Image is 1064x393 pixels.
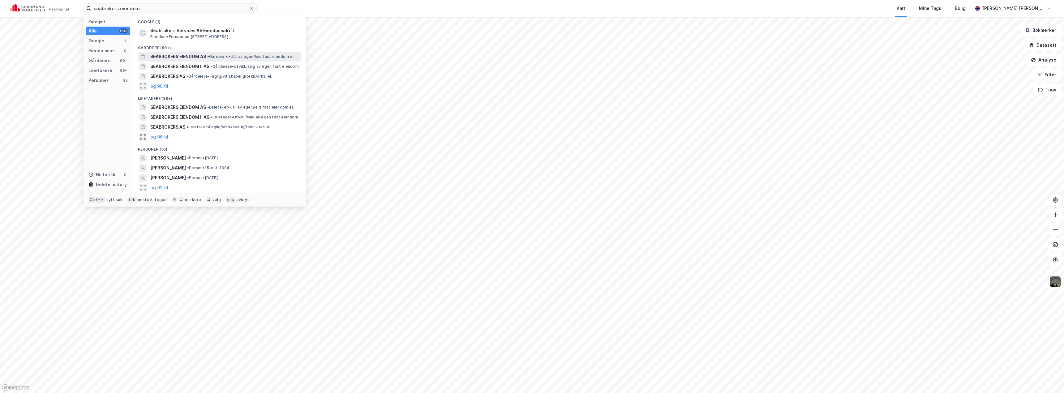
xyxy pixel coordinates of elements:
div: Historikk [88,171,115,178]
span: SEABROKERS EIENDOM II AS [150,63,209,70]
a: Mapbox homepage [2,384,29,391]
iframe: Chat Widget [1033,363,1064,393]
div: 99+ [119,28,128,33]
span: Leietaker • Utvikl./salg av egen fast eiendom [211,115,298,120]
div: 99+ [119,68,128,73]
div: Alle [88,27,97,35]
span: Gårdeiere • Utl. av egen/leid fast eiendom el. [207,54,294,59]
button: Filter [1032,69,1062,81]
button: Analyse [1026,54,1062,66]
span: Eiendom • Forusbeen [STREET_ADDRESS] [150,34,228,39]
span: • [207,105,209,109]
div: Leietakere [88,67,112,74]
span: Gårdeiere • Utvikl./salg av egen fast eiendom [211,64,299,69]
span: Gårdeiere • Faglig/vit.skapelig/tekn.virks. el. [187,74,272,79]
span: • [187,74,188,79]
div: Mine Tags [919,5,941,12]
div: 1 [123,38,128,43]
span: [PERSON_NAME] [150,154,186,162]
span: • [211,115,212,119]
button: og 96 til [150,83,168,90]
span: Seabrokers Services AS Eiendomsdrift [150,27,299,34]
span: SEABROKERS AS [150,73,185,80]
div: Bolig [955,5,966,12]
div: nytt søk [106,197,123,202]
div: Gårdeiere (99+) [133,41,306,52]
span: Leietaker • Utl. av egen/leid fast eiendom el. [207,105,294,110]
button: Datasett [1024,39,1062,51]
div: Leietakere (99+) [133,91,306,102]
span: SEABROKERS EIENDOM AS [150,53,206,60]
div: 0 [123,172,128,177]
div: Delete history [96,181,127,188]
div: velg [212,197,221,202]
span: [PERSON_NAME] [150,164,186,172]
span: Leietaker • Faglig/vit.skapelig/tekn.virks. el. [187,125,271,130]
div: esc [226,197,235,203]
div: neste kategori [138,197,167,202]
div: Personer [88,77,109,84]
div: Gårdeiere [88,57,111,64]
div: tab [127,197,137,203]
div: Ctrl + k [88,197,105,203]
span: • [187,165,189,170]
img: cushman-wakefield-realkapital-logo.202ea83816669bd177139c58696a8fa1.svg [10,4,69,13]
span: • [187,156,189,160]
span: • [187,125,188,129]
span: • [187,175,189,180]
div: Kontrollprogram for chat [1033,363,1064,393]
button: og 96 til [150,133,168,141]
div: markere [185,197,201,202]
span: • [207,54,209,59]
span: Person • [DATE] [187,175,218,180]
div: Google (1) [133,15,306,26]
div: Personer (95) [133,142,306,153]
div: Google [88,37,104,45]
span: SEABROKERS EIENDOM AS [150,104,206,111]
div: 99+ [119,58,128,63]
div: 0 [123,48,128,53]
button: og 92 til [150,184,168,191]
span: • [211,64,212,69]
input: Søk på adresse, matrikkel, gårdeiere, leietakere eller personer [91,4,249,13]
button: Bokmerker [1020,24,1062,36]
div: Eiendommer [88,47,115,54]
div: [PERSON_NAME] [PERSON_NAME] [982,5,1044,12]
span: Person • [DATE] [187,156,218,160]
div: avbryt [236,197,249,202]
span: SEABROKERS AS [150,123,185,131]
div: Kategori [88,19,130,24]
div: 95 [123,78,128,83]
img: 9k= [1049,276,1061,288]
span: Person • 15. okt. 1904 [187,165,230,170]
button: Tags [1033,83,1062,96]
div: Kart [897,5,905,12]
span: SEABROKERS EIENDOM II AS [150,113,209,121]
span: [PERSON_NAME] [150,174,186,182]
